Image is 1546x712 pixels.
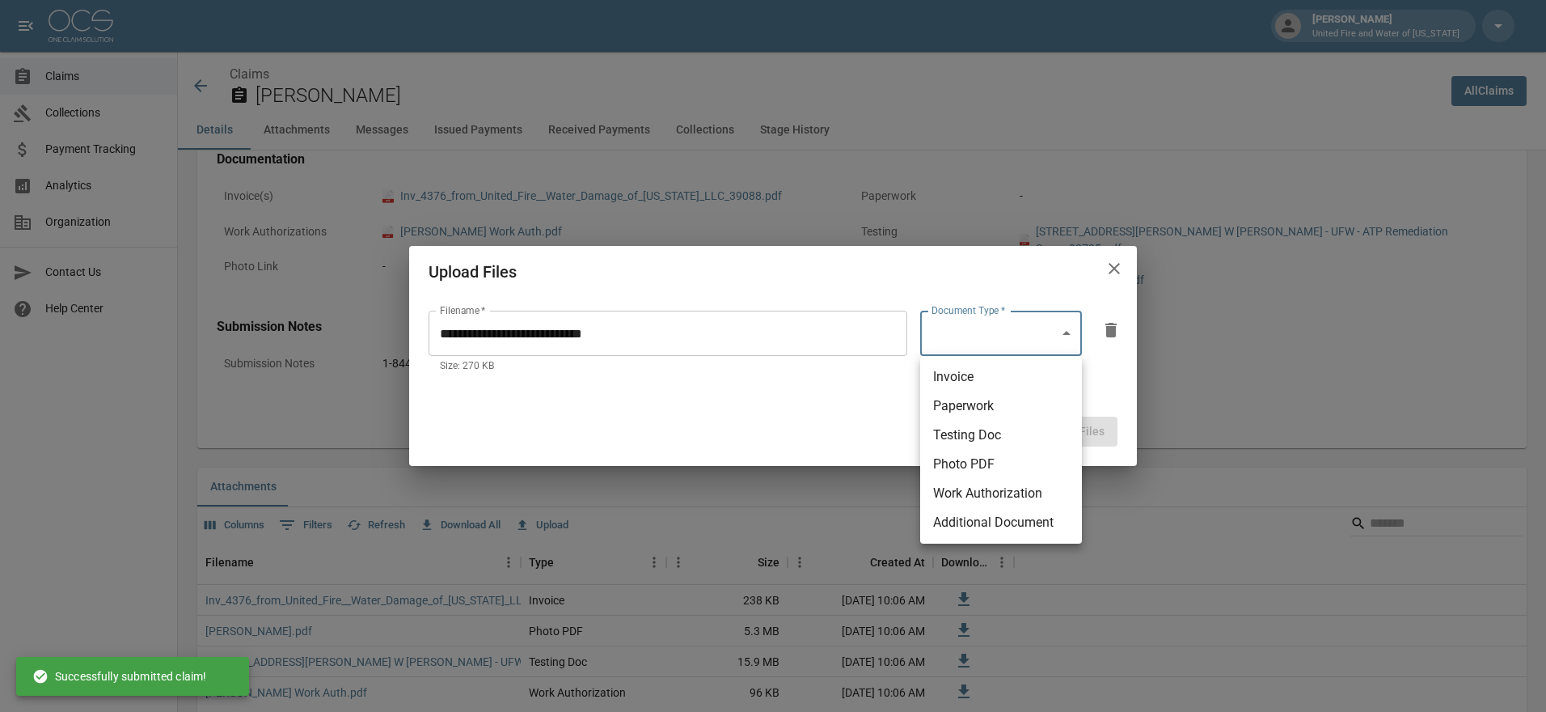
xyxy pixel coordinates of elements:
li: Paperwork [920,392,1082,421]
li: Additional Document [920,508,1082,537]
li: Photo PDF [920,450,1082,479]
li: Testing Doc [920,421,1082,450]
li: Invoice [920,362,1082,392]
div: Successfully submitted claim! [32,662,206,691]
li: Work Authorization [920,479,1082,508]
